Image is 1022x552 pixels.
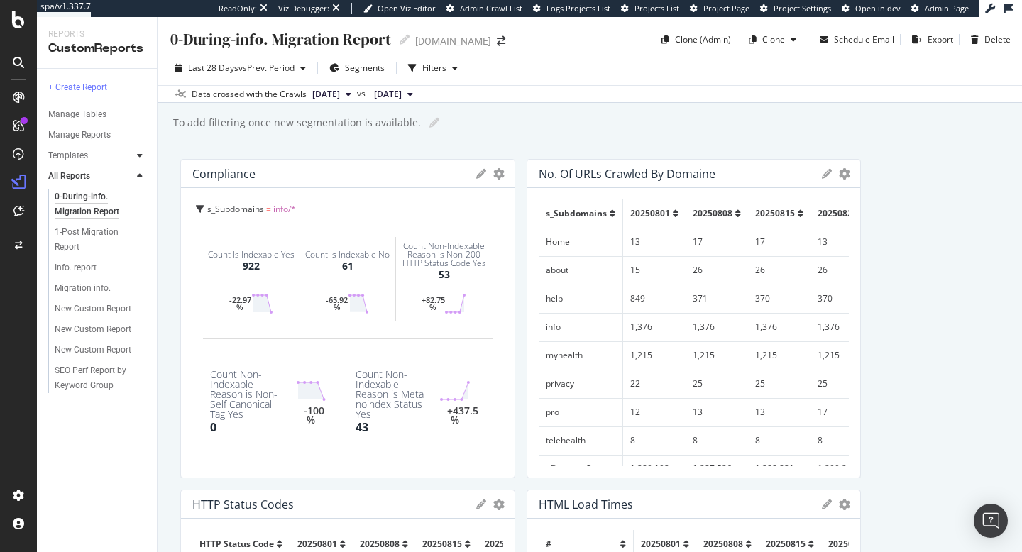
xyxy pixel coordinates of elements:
[928,33,953,45] div: Export
[539,426,623,455] td: telehealth
[238,62,295,74] span: vs Prev. Period
[422,62,446,74] div: Filters
[497,36,505,46] div: arrow-right-arrow-left
[686,341,748,370] td: 1,215
[703,538,743,550] span: 20250808
[169,57,312,79] button: Last 28 DaysvsPrev. Period
[811,455,873,483] td: 1,290,242
[855,3,901,13] span: Open in dev
[539,313,623,341] td: info
[686,398,748,426] td: 13
[630,207,670,219] span: 20250801
[429,118,439,128] i: Edit report name
[546,207,607,219] span: s_Subdomains
[210,370,282,419] div: Count Non-Indexable Reason is Non-Self Canonical Tag Yes
[748,228,811,256] td: 17
[974,504,1008,538] div: Open Intercom Messenger
[686,313,748,341] td: 1,376
[686,426,748,455] td: 8
[55,302,131,316] div: New Custom Report
[839,169,850,179] div: gear
[345,62,385,74] span: Segments
[55,281,147,296] a: Migration info.
[984,33,1011,45] div: Delete
[312,88,340,101] span: 2025 Aug. 29th
[533,3,610,14] a: Logs Projects List
[621,3,679,14] a: Projects List
[656,28,731,51] button: Clone (Admin)
[748,370,811,398] td: 25
[55,260,147,275] a: Info. report
[192,167,255,181] div: Compliance
[55,302,147,316] a: New Custom Report
[273,203,296,215] span: info/*
[766,538,806,550] span: 20250815
[229,297,251,311] div: -22.97 %
[748,426,811,455] td: 8
[199,538,274,550] span: HTTP Status Code
[48,107,106,122] div: Manage Tables
[842,3,901,14] a: Open in dev
[622,341,686,370] td: 1,215
[539,167,715,181] div: No. of URLs Crawled by domaine
[755,207,795,219] span: 20250815
[192,497,294,512] div: HTTP Status Codes
[834,33,894,45] div: Schedule Email
[55,363,147,393] a: SEO Perf Report by Keyword Group
[48,128,111,143] div: Manage Reports
[686,370,748,398] td: 25
[48,80,107,95] div: + Create Report
[748,341,811,370] td: 1,215
[675,33,731,45] div: Clone (Admin)
[748,398,811,426] td: 13
[690,3,749,14] a: Project Page
[493,169,505,179] div: gear
[446,3,522,14] a: Admin Crawl List
[460,3,522,13] span: Admin Crawl List
[622,455,686,483] td: 1,289,102
[622,228,686,256] td: 13
[811,228,873,256] td: 13
[55,189,137,219] div: 0-During-info. Migration Report
[686,455,748,483] td: 1,287,526
[622,426,686,455] td: 8
[622,370,686,398] td: 22
[278,3,329,14] div: Viz Debugger:
[402,57,463,79] button: Filters
[305,250,390,259] div: Count Is Indexable No
[539,370,623,398] td: privacy
[811,341,873,370] td: 1,215
[760,3,831,14] a: Project Settings
[485,538,524,550] span: 20250822
[207,203,264,215] span: s_Subdomains
[539,285,623,313] td: help
[208,250,295,259] div: Count Is Indexable Yes
[814,28,894,51] button: Schedule Email
[925,3,969,13] span: Admin Page
[356,370,425,419] div: Count Non-Indexable Reason is Meta noindex Status Yes
[188,62,238,74] span: Last 28 Days
[422,538,462,550] span: 20250815
[266,203,271,215] span: =
[342,259,353,273] div: 61
[356,419,368,436] div: 43
[48,148,88,163] div: Templates
[493,499,505,509] div: gear
[828,538,868,550] span: 20250822
[622,256,686,285] td: 15
[48,148,133,163] a: Templates
[811,256,873,285] td: 26
[748,313,811,341] td: 1,376
[641,538,681,550] span: 20250801
[634,3,679,13] span: Projects List
[539,341,623,370] td: myhealth
[55,363,138,393] div: SEO Perf Report by Keyword Group
[48,107,147,122] a: Manage Tables
[539,398,623,426] td: pro
[686,256,748,285] td: 26
[748,285,811,313] td: 370
[539,256,623,285] td: about
[839,499,850,509] div: gear
[811,398,873,426] td: 17
[818,207,857,219] span: 20250822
